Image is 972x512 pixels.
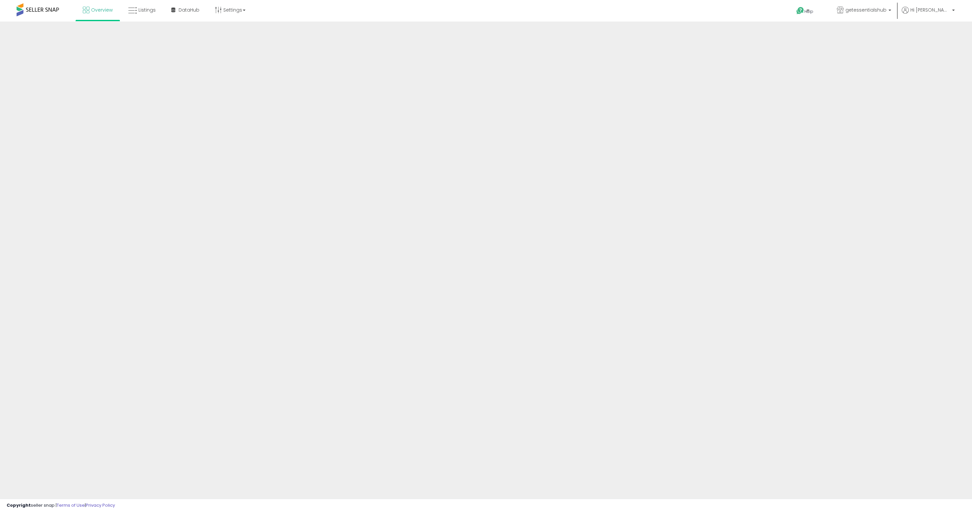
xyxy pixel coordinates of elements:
[138,7,156,13] span: Listings
[91,7,113,13] span: Overview
[804,9,813,14] span: Help
[796,7,804,15] i: Get Help
[179,7,199,13] span: DataHub
[910,7,950,13] span: Hi [PERSON_NAME]
[902,7,955,22] a: Hi [PERSON_NAME]
[845,7,887,13] span: getessentialshub
[791,2,826,22] a: Help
